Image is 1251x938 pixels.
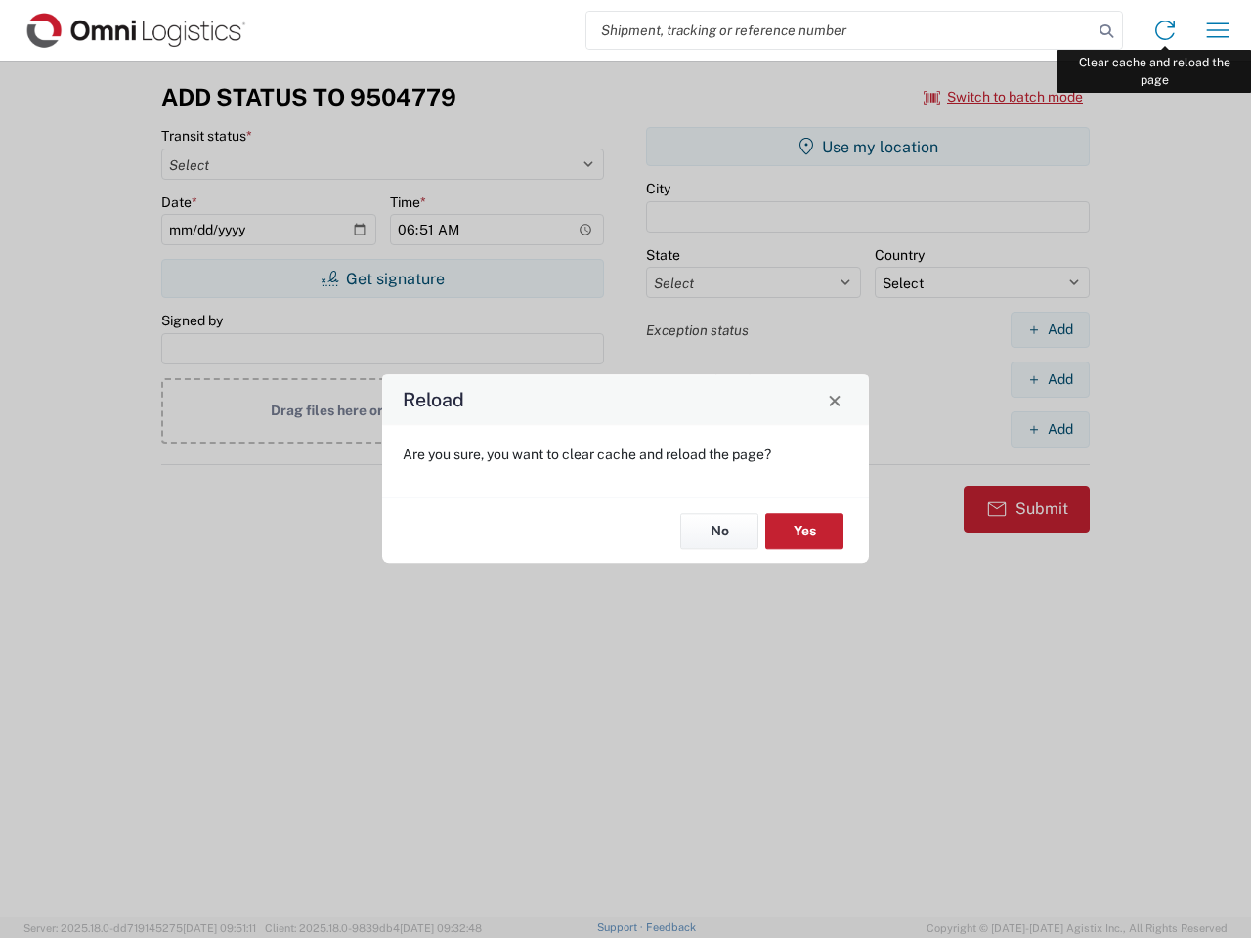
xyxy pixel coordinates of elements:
input: Shipment, tracking or reference number [586,12,1093,49]
button: No [680,513,758,549]
button: Close [821,386,848,413]
p: Are you sure, you want to clear cache and reload the page? [403,446,848,463]
h4: Reload [403,386,464,414]
button: Yes [765,513,843,549]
